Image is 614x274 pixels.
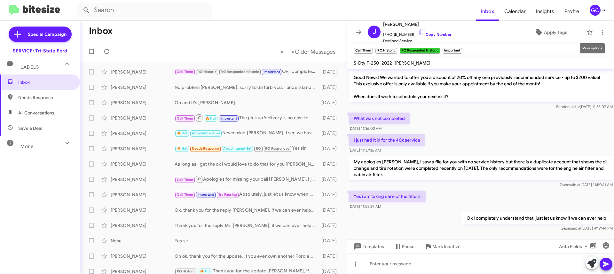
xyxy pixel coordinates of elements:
div: Ok, thank you for the reply [PERSON_NAME], if we can ever help in the future please don't hesitat... [175,207,318,213]
div: Ok I completely understand that, just let us know if we can ever help. [175,68,318,75]
span: Declined Service [383,38,452,44]
span: RO Historic [198,70,216,74]
span: RO Responded [265,146,290,151]
div: Apologies for missing your call [PERSON_NAME], I just called and left a message with how to get i... [175,175,318,183]
div: None [111,238,175,244]
span: Gabe [DATE] 11:50:11 AM [560,182,613,187]
div: [DATE] [318,222,342,229]
div: [DATE] [318,161,342,167]
span: Special Campaign [28,31,67,37]
span: Needs Response [18,94,73,101]
div: [PERSON_NAME] [111,145,175,152]
p: My apologies [PERSON_NAME], I saw a file for you with no service history but there is a duplicate... [349,156,613,180]
span: Save a Deal [18,125,42,131]
button: Next [287,45,339,58]
button: Previous [277,45,288,58]
div: The pick up/delivery is no cost to you, Ford pays us to offer that. We can do whatever is easier ... [175,114,318,122]
p: What was not completed [349,113,410,124]
span: Important [220,116,237,121]
button: Apply Tags [518,27,583,38]
span: Mark Inactive [432,241,460,252]
div: [PERSON_NAME] [111,253,175,259]
div: [PERSON_NAME] [111,69,175,75]
a: Copy Number [418,32,452,37]
span: More [20,144,34,149]
div: [PERSON_NAME] [111,84,175,90]
div: [DATE] [318,145,342,152]
span: Gabe [DATE] 4:19:44 PM [561,226,613,231]
div: Oh and it's [PERSON_NAME]. [175,99,318,106]
span: 🔥 Hot [200,269,211,273]
p: Hi [PERSON_NAME] this is [PERSON_NAME], at [GEOGRAPHIC_DATA]. Our records indicate that a recomme... [349,52,613,102]
span: Call Them [177,178,193,182]
button: GC [584,5,607,16]
div: [DATE] [318,130,342,137]
div: [DATE] [318,69,342,75]
div: Nevermind [PERSON_NAME], I see we have you scheduled for pick up/delivery from your [STREET_ADDRE... [175,129,318,137]
small: RO Responded Historic [400,48,440,54]
small: RO Historic [375,48,397,54]
span: S-Dty F-250 [354,60,379,66]
span: Appointment Set [192,131,220,135]
div: [DATE] [318,192,342,198]
a: Special Campaign [9,27,72,42]
span: Templates [352,241,384,252]
span: » [291,48,295,56]
div: [PERSON_NAME] [111,115,175,121]
span: said at [569,104,580,109]
span: Important [264,70,280,74]
span: [PERSON_NAME] [395,60,430,66]
p: Ok I completely understand that, just let us know if we can ever help. [461,212,613,224]
span: said at [569,182,580,187]
div: [DATE] [318,84,342,90]
a: Profile [559,2,584,21]
div: [DATE] [318,253,342,259]
div: [PERSON_NAME] [111,99,175,106]
span: Call Them [177,192,193,197]
span: Needs Response [192,146,219,151]
button: Auto Fields [554,241,595,252]
nav: Page navigation example [277,45,339,58]
p: I just had it in for the 40k service [349,134,425,146]
div: [PERSON_NAME] [111,222,175,229]
span: [PHONE_NUMBER] [383,28,452,38]
div: [PERSON_NAME] [111,176,175,183]
button: Pause [389,241,420,252]
span: said at [570,226,581,231]
div: Yes sir [175,145,318,152]
div: No problem [PERSON_NAME], sorry to disturb you. I understand performing your own maintenance, if ... [175,84,318,90]
span: Try Pausing [218,192,237,197]
span: [PERSON_NAME] [383,20,452,28]
span: Appointment Set [223,146,251,151]
input: Search [77,3,212,18]
a: Inbox [476,2,499,21]
span: J [373,27,376,37]
span: « [280,48,284,56]
button: Templates [347,241,389,252]
div: [DATE] [318,99,342,106]
span: Older Messages [295,48,335,55]
span: Pause [402,241,414,252]
div: [DATE] [318,207,342,213]
div: SERVICE: Tri-State Ford [13,48,67,54]
span: Auto Fields [559,241,590,252]
div: [PERSON_NAME] [111,192,175,198]
span: RO Historic [177,269,196,273]
span: Sender [DATE] 11:35:07 AM [556,104,613,109]
a: Calendar [499,2,531,21]
span: Apply Tags [544,27,567,38]
span: All Conversations [18,110,54,116]
span: [DATE] 11:36:03 AM [349,126,382,131]
div: As long as I get the ok I would love to do that for you [PERSON_NAME], Let me run that up the fla... [175,161,318,167]
a: Insights [531,2,559,21]
span: 🔥 Hot [177,131,188,135]
span: RO Responded Historic [221,70,259,74]
div: Thank you for the reply Mr. [PERSON_NAME], if we can ever help please don't hesitate to reach out! [175,222,318,229]
small: Important [443,48,462,54]
div: [DATE] [318,115,342,121]
div: Absolutely, just let us know when works best for you! [175,191,318,198]
p: Yes i am taking care of the filters [349,191,426,202]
